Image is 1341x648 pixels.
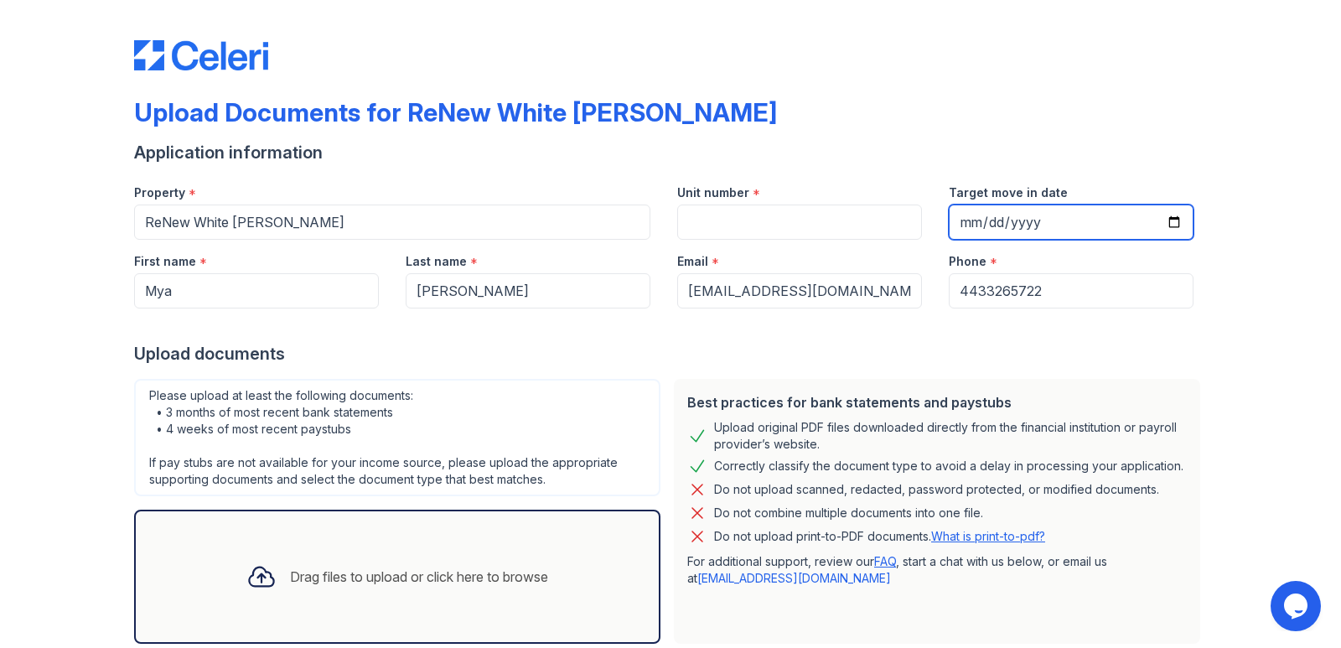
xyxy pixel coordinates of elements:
[714,503,983,523] div: Do not combine multiple documents into one file.
[714,419,1187,453] div: Upload original PDF files downloaded directly from the financial institution or payroll provider’...
[714,480,1159,500] div: Do not upload scanned, redacted, password protected, or modified documents.
[687,392,1187,412] div: Best practices for bank statements and paystubs
[134,379,660,496] div: Please upload at least the following documents: • 3 months of most recent bank statements • 4 wee...
[949,184,1068,201] label: Target move in date
[134,97,777,127] div: Upload Documents for ReNew White [PERSON_NAME]
[687,553,1187,587] p: For additional support, review our , start a chat with us below, or email us at
[931,529,1045,543] a: What is print-to-pdf?
[406,253,467,270] label: Last name
[134,184,185,201] label: Property
[714,456,1183,476] div: Correctly classify the document type to avoid a delay in processing your application.
[874,554,896,568] a: FAQ
[134,141,1207,164] div: Application information
[697,571,891,585] a: [EMAIL_ADDRESS][DOMAIN_NAME]
[949,253,986,270] label: Phone
[134,253,196,270] label: First name
[677,253,708,270] label: Email
[1271,581,1324,631] iframe: chat widget
[134,342,1207,365] div: Upload documents
[290,567,548,587] div: Drag files to upload or click here to browse
[134,40,268,70] img: CE_Logo_Blue-a8612792a0a2168367f1c8372b55b34899dd931a85d93a1a3d3e32e68fde9ad4.png
[677,184,749,201] label: Unit number
[714,528,1045,545] p: Do not upload print-to-PDF documents.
